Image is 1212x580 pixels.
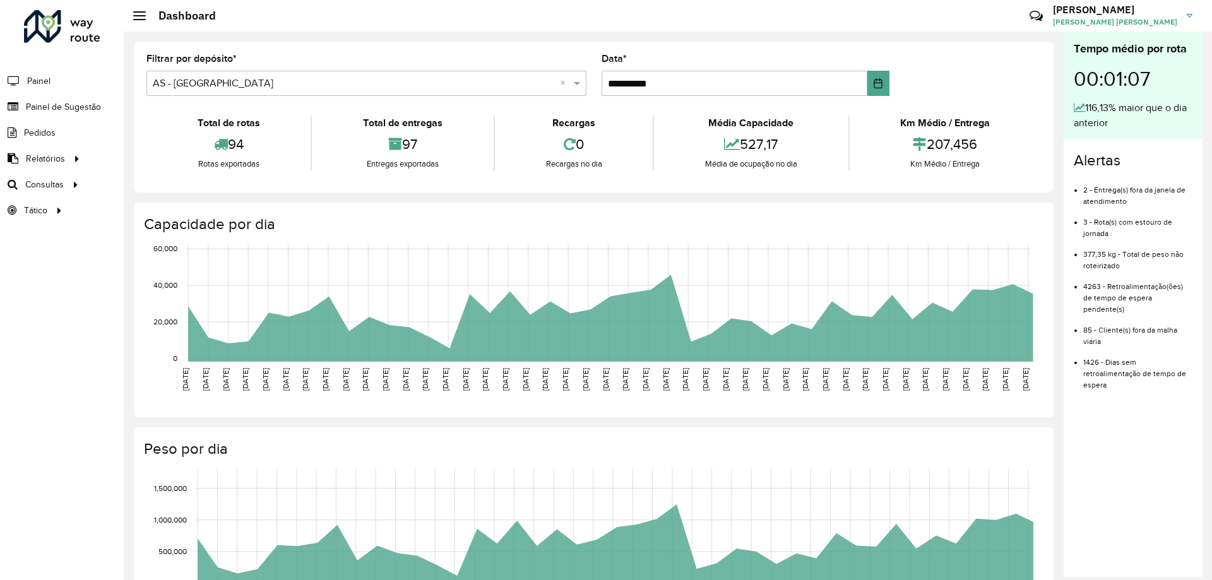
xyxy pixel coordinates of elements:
text: [DATE] [361,368,369,391]
text: [DATE] [181,368,189,391]
h4: Peso por dia [144,440,1041,458]
li: 3 - Rota(s) com estouro de jornada [1083,207,1192,239]
div: 00:01:07 [1074,57,1192,100]
text: [DATE] [681,368,689,391]
div: Média Capacidade [657,115,845,131]
span: Consultas [25,178,64,191]
text: [DATE] [461,368,470,391]
text: [DATE] [821,368,829,391]
h4: Alertas [1074,151,1192,170]
div: Tempo médio por rota [1074,40,1192,57]
text: [DATE] [602,368,610,391]
div: Km Médio / Entrega [853,158,1038,170]
div: 207,456 [853,131,1038,158]
text: [DATE] [1001,368,1009,391]
span: Tático [24,204,47,217]
div: 97 [315,131,490,158]
div: 527,17 [657,131,845,158]
text: 20,000 [153,317,177,326]
text: [DATE] [261,368,270,391]
text: 1,000,000 [154,516,187,524]
text: [DATE] [421,368,429,391]
label: Filtrar por depósito [146,51,237,66]
text: [DATE] [481,368,489,391]
text: [DATE] [321,368,330,391]
text: [DATE] [401,368,410,391]
text: [DATE] [722,368,730,391]
div: Rotas exportadas [150,158,307,170]
text: [DATE] [441,368,449,391]
text: [DATE] [741,368,749,391]
text: [DATE] [981,368,989,391]
text: [DATE] [241,368,249,391]
text: [DATE] [282,368,290,391]
text: [DATE] [641,368,650,391]
text: [DATE] [561,368,569,391]
h4: Capacidade por dia [144,215,1041,234]
text: [DATE] [521,368,530,391]
button: Choose Date [867,71,889,96]
text: 0 [173,354,177,362]
span: Clear all [560,76,571,91]
text: [DATE] [662,368,670,391]
div: 94 [150,131,307,158]
label: Data [602,51,627,66]
h3: [PERSON_NAME] [1053,4,1177,16]
text: [DATE] [861,368,869,391]
span: Painel [27,74,50,88]
text: [DATE] [342,368,350,391]
text: [DATE] [301,368,309,391]
text: 500,000 [158,547,187,555]
div: Total de rotas [150,115,307,131]
text: [DATE] [781,368,790,391]
li: 1426 - Dias sem retroalimentação de tempo de espera [1083,347,1192,391]
text: 60,000 [153,244,177,252]
div: Recargas no dia [498,158,650,170]
a: Contato Rápido [1023,3,1050,30]
span: Pedidos [24,126,56,139]
text: [DATE] [201,368,210,391]
li: 4263 - Retroalimentação(ões) de tempo de espera pendente(s) [1083,271,1192,315]
text: [DATE] [701,368,710,391]
span: Relatórios [26,152,65,165]
text: [DATE] [381,368,389,391]
text: [DATE] [501,368,509,391]
text: [DATE] [801,368,809,391]
div: Entregas exportadas [315,158,490,170]
text: [DATE] [1021,368,1030,391]
li: 2 - Entrega(s) fora da janela de atendimento [1083,175,1192,207]
text: 40,000 [153,281,177,289]
li: 85 - Cliente(s) fora da malha viária [1083,315,1192,347]
div: 116,13% maior que o dia anterior [1074,100,1192,131]
text: 1,500,000 [154,484,187,492]
text: [DATE] [222,368,230,391]
text: [DATE] [581,368,590,391]
text: [DATE] [841,368,850,391]
text: [DATE] [621,368,629,391]
li: 377,35 kg - Total de peso não roteirizado [1083,239,1192,271]
text: [DATE] [541,368,549,391]
span: [PERSON_NAME] [PERSON_NAME] [1053,16,1177,28]
div: Recargas [498,115,650,131]
span: Painel de Sugestão [26,100,101,114]
div: Total de entregas [315,115,490,131]
div: Média de ocupação no dia [657,158,845,170]
text: [DATE] [761,368,769,391]
div: 0 [498,131,650,158]
text: [DATE] [941,368,949,391]
text: [DATE] [921,368,929,391]
div: Km Médio / Entrega [853,115,1038,131]
h2: Dashboard [146,9,216,23]
text: [DATE] [901,368,910,391]
text: [DATE] [881,368,889,391]
text: [DATE] [961,368,970,391]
